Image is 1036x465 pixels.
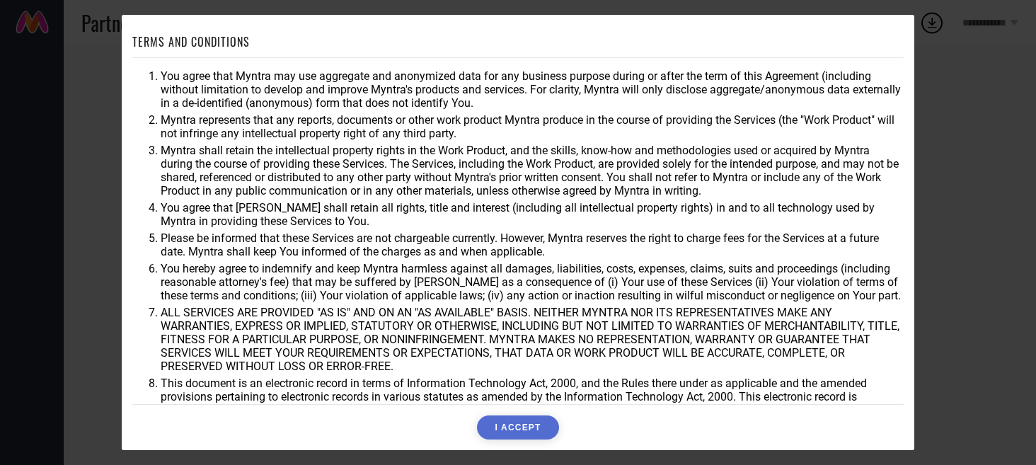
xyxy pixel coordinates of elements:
[161,69,904,110] li: You agree that Myntra may use aggregate and anonymized data for any business purpose during or af...
[161,201,904,228] li: You agree that [PERSON_NAME] shall retain all rights, title and interest (including all intellect...
[161,262,904,302] li: You hereby agree to indemnify and keep Myntra harmless against all damages, liabilities, costs, e...
[161,231,904,258] li: Please be informed that these Services are not chargeable currently. However, Myntra reserves the...
[161,144,904,197] li: Myntra shall retain the intellectual property rights in the Work Product, and the skills, know-ho...
[477,415,558,440] button: I ACCEPT
[132,33,250,50] h1: TERMS AND CONDITIONS
[161,113,904,140] li: Myntra represents that any reports, documents or other work product Myntra produce in the course ...
[161,377,904,417] li: This document is an electronic record in terms of Information Technology Act, 2000, and the Rules...
[161,306,904,373] li: ALL SERVICES ARE PROVIDED "AS IS" AND ON AN "AS AVAILABLE" BASIS. NEITHER MYNTRA NOR ITS REPRESEN...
